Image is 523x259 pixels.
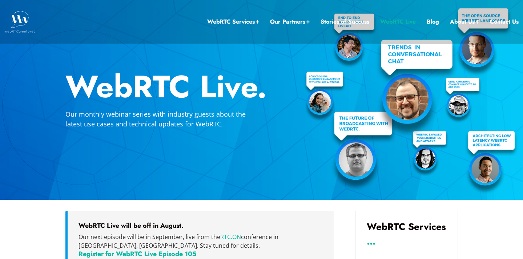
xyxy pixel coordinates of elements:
[380,17,416,27] a: WebRTC Live
[427,17,439,27] a: Blog
[490,17,519,27] a: Contact Us
[4,11,35,33] img: WebRTC.ventures
[270,17,310,27] a: Our Partners
[367,239,447,244] h3: ...
[367,222,447,231] h3: WebRTC Services
[207,17,259,27] a: WebRTC Services
[79,232,323,250] p: Our next episode will be in September, live from the conference in [GEOGRAPHIC_DATA], [GEOGRAPHIC...
[79,249,197,259] a: Register for WebRTC Live Episode 105
[220,233,241,241] a: RTC.ON
[79,222,323,230] h5: WebRTC Live will be off in August.
[450,17,479,27] a: About Us
[321,17,369,27] a: Stories of Success
[65,71,458,102] h2: WebRTC Live.
[65,109,262,129] p: Our monthly webinar series with industry guests about the latest use cases and technical updates ...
